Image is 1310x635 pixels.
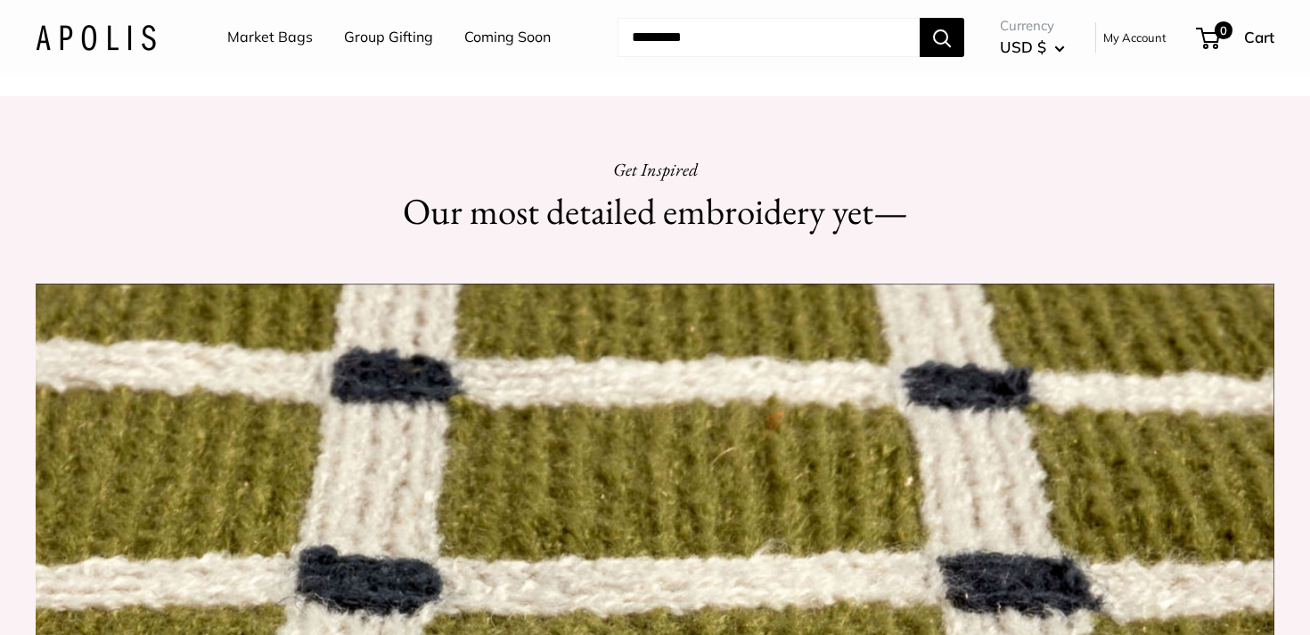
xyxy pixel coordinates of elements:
a: Group Gifting [344,24,433,51]
img: Apolis [36,24,156,50]
a: Coming Soon [464,24,551,51]
input: Search... [618,18,920,57]
a: My Account [1103,27,1167,48]
a: Market Bags [227,24,313,51]
h2: Our most detailed embroidery yet— [346,186,965,238]
button: USD $ [1000,33,1065,62]
span: 0 [1215,21,1232,39]
span: USD $ [1000,37,1046,56]
p: Get Inspired [346,153,965,186]
button: Search [920,18,964,57]
a: 0 Cart [1198,23,1274,52]
span: Cart [1244,28,1274,46]
span: Currency [1000,13,1065,38]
